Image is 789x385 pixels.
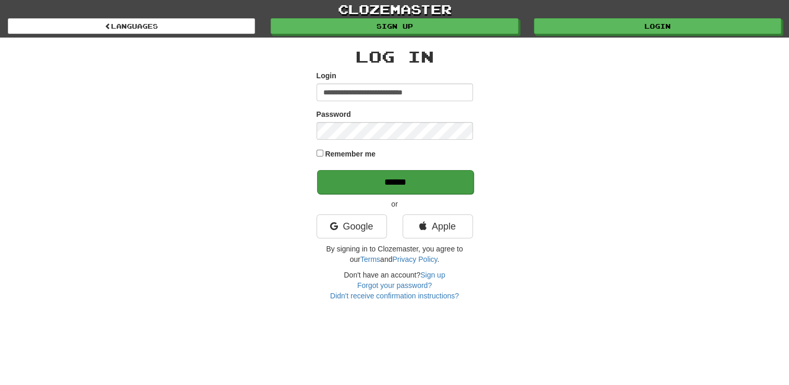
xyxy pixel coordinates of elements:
[317,214,387,238] a: Google
[325,149,375,159] label: Remember me
[8,18,255,34] a: Languages
[317,270,473,301] div: Don't have an account?
[420,271,445,279] a: Sign up
[403,214,473,238] a: Apple
[317,244,473,264] p: By signing in to Clozemaster, you agree to our and .
[317,109,351,119] label: Password
[317,199,473,209] p: or
[360,255,380,263] a: Terms
[392,255,437,263] a: Privacy Policy
[357,281,432,290] a: Forgot your password?
[330,292,459,300] a: Didn't receive confirmation instructions?
[534,18,781,34] a: Login
[317,48,473,65] h2: Log In
[317,70,336,81] label: Login
[271,18,518,34] a: Sign up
